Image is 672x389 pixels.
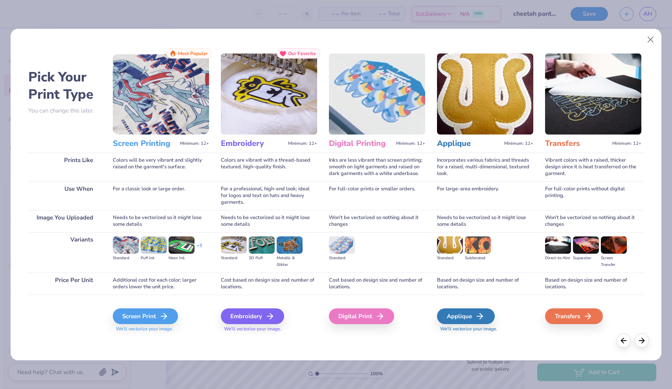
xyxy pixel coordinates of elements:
[221,308,284,324] div: Embroidery
[329,153,425,181] div: Inks are less vibrant than screen printing; smooth on light garments and raised on dark garments ...
[28,210,101,232] div: Image You Uploaded
[545,273,641,295] div: Based on design size and number of locations.
[249,255,275,262] div: 3D Puff
[545,210,641,232] div: Won't be vectorized so nothing about it changes
[113,326,209,332] span: We'll vectorize your image.
[329,255,355,262] div: Standard
[113,138,177,149] h3: Screen Printing
[178,51,208,56] span: Most Popular
[221,326,317,332] span: We'll vectorize your image.
[437,326,533,332] span: We'll vectorize your image.
[277,255,303,268] div: Metallic & Glitter
[437,153,533,181] div: Incorporates various fabrics and threads for a raised, multi-dimensional, textured look.
[113,53,209,135] img: Screen Printing
[437,53,533,135] img: Applique
[113,273,209,295] div: Additional cost for each color; larger orders lower the unit price.
[329,273,425,295] div: Cost based on design size and number of locations.
[113,236,139,254] img: Standard
[196,242,202,256] div: + 3
[504,141,533,146] span: Minimum: 12+
[180,141,209,146] span: Minimum: 12+
[545,153,641,181] div: Vibrant colors with a raised, thicker design since it is heat transferred on the garment.
[465,255,491,262] div: Sublimated
[277,236,303,254] img: Metallic & Glitter
[329,210,425,232] div: Won't be vectorized so nothing about it changes
[601,236,627,254] img: Screen Transfer
[28,153,101,181] div: Prints Like
[329,138,393,149] h3: Digital Printing
[437,138,501,149] h3: Applique
[221,153,317,181] div: Colors are vibrant with a thread-based textured, high-quality finish.
[169,255,195,262] div: Neon Ink
[113,153,209,181] div: Colors will be very vibrant and slightly raised on the garment's surface.
[28,68,101,103] h2: Pick Your Print Type
[329,53,425,135] img: Digital Printing
[437,273,533,295] div: Based on design size and number of locations.
[329,236,355,254] img: Standard
[573,236,599,254] img: Supacolor
[329,308,394,324] div: Digital Print
[396,141,425,146] span: Minimum: 12+
[221,236,247,254] img: Standard
[329,181,425,210] div: For full-color prints or smaller orders.
[28,107,101,114] p: You can change this later.
[221,138,285,149] h3: Embroidery
[437,308,495,324] div: Applique
[221,181,317,210] div: For a professional, high-end look; ideal for logos and text on hats and heavy garments.
[221,53,317,135] img: Embroidery
[643,32,658,47] button: Close
[249,236,275,254] img: 3D Puff
[545,181,641,210] div: For full-color prints without digital printing.
[437,236,463,254] img: Standard
[28,181,101,210] div: Use When
[288,51,316,56] span: Our Favorite
[28,273,101,295] div: Price Per Unit
[113,308,178,324] div: Screen Print
[573,255,599,262] div: Supacolor
[437,181,533,210] div: For large-area embroidery.
[141,255,167,262] div: Puff Ink
[601,255,627,268] div: Screen Transfer
[221,210,317,232] div: Needs to be vectorized so it might lose some details
[437,210,533,232] div: Needs to be vectorized so it might lose some details
[545,255,571,262] div: Direct-to-film
[437,255,463,262] div: Standard
[221,273,317,295] div: Cost based on design size and number of locations.
[465,236,491,254] img: Sublimated
[221,255,247,262] div: Standard
[113,181,209,210] div: For a classic look or large order.
[545,53,641,135] img: Transfers
[141,236,167,254] img: Puff Ink
[288,141,317,146] span: Minimum: 12+
[545,138,609,149] h3: Transfers
[169,236,195,254] img: Neon Ink
[113,210,209,232] div: Needs to be vectorized so it might lose some details
[545,308,603,324] div: Transfers
[28,232,101,273] div: Variants
[113,255,139,262] div: Standard
[612,141,641,146] span: Minimum: 12+
[545,236,571,254] img: Direct-to-film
